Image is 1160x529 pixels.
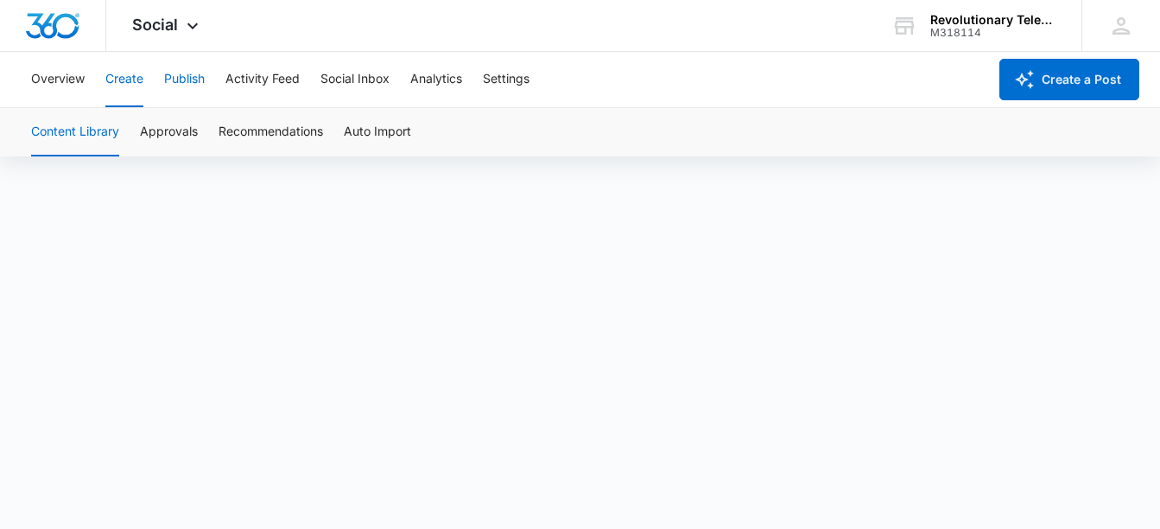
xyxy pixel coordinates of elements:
button: Settings [483,52,529,107]
span: Social [132,16,178,34]
button: Content Library [31,108,119,156]
button: Approvals [140,108,198,156]
button: Social Inbox [320,52,390,107]
div: account id [930,27,1056,39]
button: Overview [31,52,85,107]
button: Create [105,52,143,107]
button: Recommendations [219,108,323,156]
button: Create a Post [999,59,1139,100]
button: Analytics [410,52,462,107]
button: Activity Feed [225,52,300,107]
button: Publish [164,52,205,107]
button: Auto Import [344,108,411,156]
div: account name [930,13,1056,27]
